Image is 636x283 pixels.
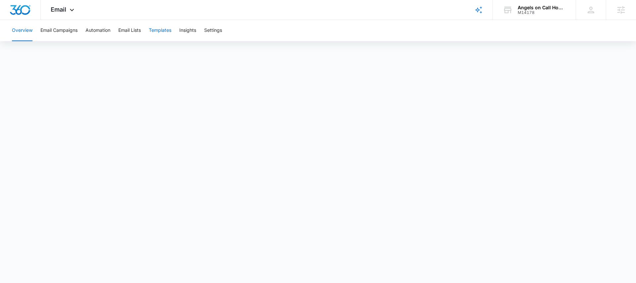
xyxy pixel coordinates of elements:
[518,5,566,10] div: account name
[51,6,66,13] span: Email
[40,20,78,41] button: Email Campaigns
[12,20,32,41] button: Overview
[86,20,110,41] button: Automation
[179,20,196,41] button: Insights
[518,10,566,15] div: account id
[204,20,222,41] button: Settings
[149,20,171,41] button: Templates
[118,20,141,41] button: Email Lists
